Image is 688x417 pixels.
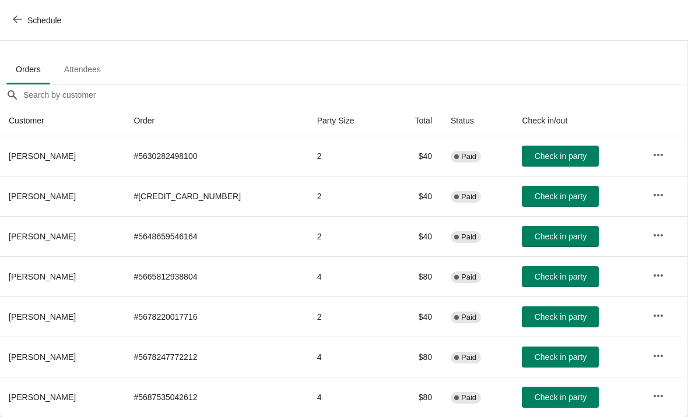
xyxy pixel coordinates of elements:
span: Check in party [535,232,587,241]
button: Check in party [522,266,599,287]
button: Check in party [522,347,599,367]
td: $40 [389,136,441,176]
td: 2 [308,136,389,176]
td: 2 [308,216,389,256]
td: 4 [308,337,389,377]
td: # 5665812938804 [124,256,307,296]
button: Check in party [522,226,599,247]
span: Check in party [535,192,587,201]
button: Check in party [522,146,599,167]
td: # 5648659546164 [124,216,307,256]
td: $40 [389,216,441,256]
th: Check in/out [513,105,643,136]
td: # 5678247772212 [124,337,307,377]
td: $80 [389,256,441,296]
span: Check in party [535,352,587,362]
span: Paid [461,192,476,202]
th: Status [441,105,513,136]
td: # 5687535042612 [124,377,307,417]
button: Check in party [522,186,599,207]
td: 2 [308,296,389,337]
button: Check in party [522,387,599,408]
span: Paid [461,232,476,242]
button: Schedule [6,10,71,31]
span: Check in party [535,151,587,161]
span: [PERSON_NAME] [9,192,76,201]
span: Check in party [535,272,587,281]
td: 4 [308,377,389,417]
span: Schedule [27,16,61,25]
span: Check in party [535,393,587,402]
td: # [CREDIT_CARD_NUMBER] [124,176,307,216]
span: Paid [461,152,476,161]
span: Check in party [535,312,587,321]
button: Check in party [522,306,599,327]
span: Attendees [55,59,110,80]
td: # 5678220017716 [124,296,307,337]
td: 4 [308,256,389,296]
td: 2 [308,176,389,216]
td: $80 [389,337,441,377]
th: Order [124,105,307,136]
th: Party Size [308,105,389,136]
span: Paid [461,313,476,322]
span: [PERSON_NAME] [9,352,76,362]
span: [PERSON_NAME] [9,272,76,281]
input: Search by customer [23,84,687,105]
span: [PERSON_NAME] [9,232,76,241]
span: [PERSON_NAME] [9,393,76,402]
td: $40 [389,176,441,216]
td: # 5630282498100 [124,136,307,176]
th: Total [389,105,441,136]
span: Paid [461,353,476,362]
span: Paid [461,273,476,282]
span: [PERSON_NAME] [9,151,76,161]
span: Paid [461,393,476,402]
td: $40 [389,296,441,337]
span: [PERSON_NAME] [9,312,76,321]
td: $80 [389,377,441,417]
span: Orders [6,59,50,80]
